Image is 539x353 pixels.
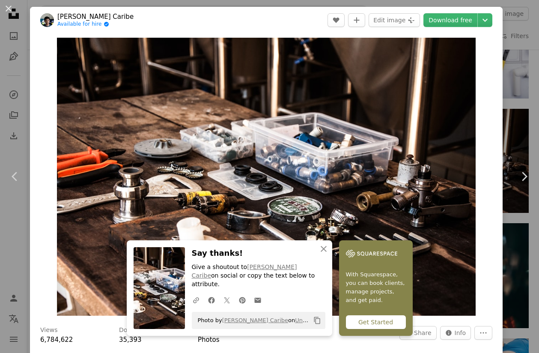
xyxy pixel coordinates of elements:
button: Add to Collection [348,13,365,27]
a: Available for hire [57,21,134,28]
img: Go to Wesley Caribe's profile [40,13,54,27]
a: Next [509,135,539,218]
a: Share on Pinterest [235,291,250,308]
a: Share over email [250,291,265,308]
span: With Squarespace, you can book clients, manage projects, and get paid. [346,270,406,305]
h3: Views [40,326,58,335]
button: Share this image [399,326,436,340]
h3: Say thanks! [192,247,325,260]
a: Download free [423,13,477,27]
img: flat lay photography of assorted-color mechanical tool set [57,38,475,316]
button: Like [328,13,345,27]
span: Info [455,326,466,339]
a: Share on Facebook [204,291,219,308]
a: Photos [198,336,220,344]
h3: Downloads [119,326,152,335]
p: Give a shoutout to on social or copy the text below to attribute. [192,263,325,289]
img: file-1747939142011-51e5cc87e3c9 [346,247,397,260]
span: 35,393 [119,336,142,344]
button: Copy to clipboard [310,313,325,328]
button: Stats about this image [440,326,471,340]
div: Get Started [346,315,406,329]
span: Share [414,326,431,339]
span: Photo by on [194,314,310,327]
a: [PERSON_NAME] Caribe [192,263,297,279]
span: 6,784,622 [40,336,73,344]
a: With Squarespace, you can book clients, manage projects, and get paid.Get Started [339,240,413,336]
button: Zoom in on this image [57,38,475,316]
a: [PERSON_NAME] Caribe [222,317,288,323]
a: Share on Twitter [219,291,235,308]
button: More Actions [474,326,492,340]
a: Unsplash [295,317,320,323]
a: [PERSON_NAME] Caribe [57,12,134,21]
button: Edit image [369,13,420,27]
button: Choose download size [478,13,492,27]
